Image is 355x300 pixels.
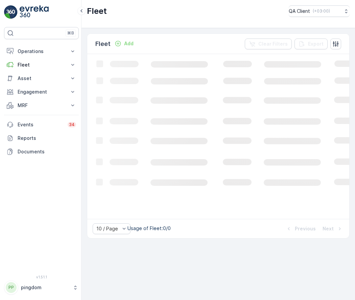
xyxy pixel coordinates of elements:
p: Previous [295,225,316,232]
p: MRF [18,102,65,109]
p: ⌘B [67,30,74,36]
img: logo_light-DOdMpM7g.png [20,5,49,19]
button: Asset [4,72,79,85]
p: Events [18,121,64,128]
p: 34 [69,122,75,127]
p: Usage of Fleet : 0/0 [127,225,171,232]
button: QA Client(+03:00) [289,5,350,17]
span: v 1.51.1 [4,275,79,279]
button: PPpingdom [4,280,79,295]
p: Fleet [95,39,111,49]
a: Events34 [4,118,79,131]
button: Operations [4,45,79,58]
p: Fleet [18,61,65,68]
p: Operations [18,48,65,55]
p: Documents [18,148,76,155]
p: ( +03:00 ) [313,8,330,14]
p: Fleet [87,6,107,17]
p: QA Client [289,8,310,15]
div: PP [6,282,17,293]
button: Next [322,225,344,233]
p: Clear Filters [258,41,288,47]
img: logo [4,5,18,19]
p: Add [124,40,134,47]
p: Next [323,225,334,232]
button: Previous [285,225,316,233]
button: Add [112,40,136,48]
button: Clear Filters [245,39,292,49]
button: Fleet [4,58,79,72]
p: Asset [18,75,65,82]
button: Export [294,39,328,49]
a: Documents [4,145,79,158]
a: Reports [4,131,79,145]
button: Engagement [4,85,79,99]
p: Reports [18,135,76,142]
button: MRF [4,99,79,112]
p: Engagement [18,89,65,95]
p: pingdom [21,284,69,291]
p: Export [308,41,324,47]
